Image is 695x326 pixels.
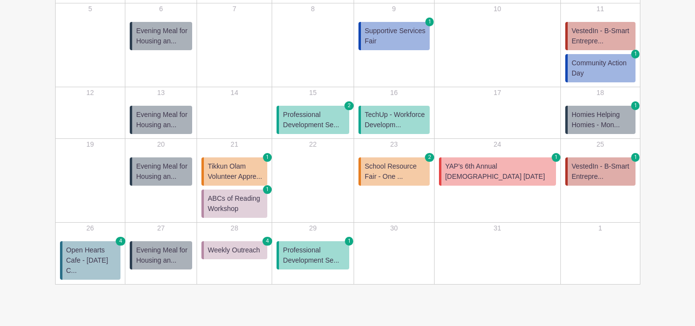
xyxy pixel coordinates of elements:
a: Evening Meal for Housing an... [130,241,192,269]
span: 2 [425,153,435,162]
p: 14 [198,88,271,98]
p: 18 [561,88,639,98]
p: 8 [273,4,353,14]
span: 1 [345,237,354,246]
span: 1 [631,101,640,110]
p: 11 [561,4,639,14]
a: Professional Development Se... 1 [277,241,349,269]
p: 26 [56,223,125,233]
span: Supportive Services Fair [365,26,426,46]
span: 1 [263,153,272,162]
span: Professional Development Se... [283,245,345,266]
p: 5 [56,4,125,14]
p: 15 [273,88,353,98]
a: Professional Development Se... 2 [277,106,349,134]
p: 21 [198,139,271,150]
span: ABCs of Reading Workshop [208,193,263,214]
p: 31 [435,223,560,233]
a: Open Hearts Cafe - [DATE] C... 4 [60,241,121,280]
span: Evening Meal for Housing an... [136,26,188,46]
a: TechUp - Workforce Developm... [358,106,430,134]
p: 17 [435,88,560,98]
a: Evening Meal for Housing an... [130,22,192,50]
span: Evening Meal for Housing an... [136,245,188,266]
span: TechUp - Workforce Developm... [365,110,426,130]
a: School Resource Fair - One ... 2 [358,157,430,186]
p: 24 [435,139,560,150]
span: 4 [116,237,125,246]
a: YAP's 6th Annual [DEMOGRAPHIC_DATA] [DATE] 1 [439,157,556,186]
a: Community Action Day 1 [565,54,635,82]
span: 1 [631,153,640,162]
p: 28 [198,223,271,233]
p: 20 [126,139,196,150]
p: 30 [355,223,434,233]
a: ABCs of Reading Workshop 1 [201,190,267,218]
p: 1 [561,223,639,233]
a: VestedIn - B-Smart Entrepre... 1 [565,157,635,186]
p: 16 [355,88,434,98]
span: VestedIn - B-Smart Entrepre... [572,26,632,46]
span: 2 [344,101,354,110]
span: Tikkun Olam Volunteer Appre... [208,161,263,182]
p: 27 [126,223,196,233]
span: 1 [263,185,272,194]
p: 10 [435,4,560,14]
p: 19 [56,139,125,150]
p: 7 [198,4,271,14]
p: 25 [561,139,639,150]
span: YAP's 6th Annual [DEMOGRAPHIC_DATA] [DATE] [445,161,552,182]
a: VestedIn - B-Smart Entrepre... [565,22,635,50]
p: 22 [273,139,353,150]
a: Homies Helping Homies - Mon... 1 [565,106,635,134]
span: Professional Development Se... [283,110,345,130]
span: Weekly Outreach [208,245,260,255]
span: Evening Meal for Housing an... [136,110,188,130]
a: Evening Meal for Housing an... [130,157,192,186]
p: 13 [126,88,196,98]
span: Homies Helping Homies - Mon... [572,110,632,130]
span: 1 [631,50,640,58]
a: Supportive Services Fair 1 [358,22,430,50]
p: 12 [56,88,125,98]
span: 1 [425,18,434,26]
span: Evening Meal for Housing an... [136,161,188,182]
span: School Resource Fair - One ... [365,161,426,182]
p: 6 [126,4,196,14]
a: Evening Meal for Housing an... [130,106,192,134]
span: Open Hearts Cafe - [DATE] C... [66,245,117,276]
span: VestedIn - B-Smart Entrepre... [572,161,632,182]
p: 23 [355,139,434,150]
span: 4 [262,237,272,246]
p: 9 [355,4,434,14]
span: Community Action Day [572,58,632,78]
p: 29 [273,223,353,233]
span: 1 [552,153,560,162]
a: Weekly Outreach 4 [201,241,267,259]
a: Tikkun Olam Volunteer Appre... 1 [201,157,267,186]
